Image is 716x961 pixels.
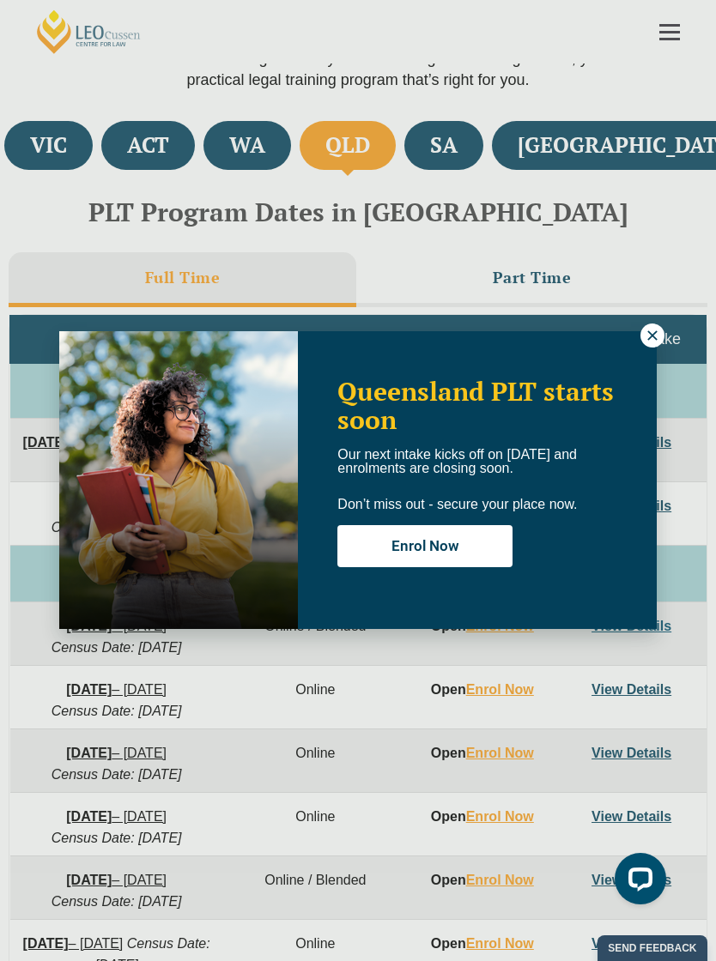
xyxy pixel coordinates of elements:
span: Queensland PLT starts soon [337,374,614,437]
button: Close [640,323,664,348]
button: Enrol Now [337,525,513,567]
iframe: LiveChat chat widget [601,846,673,918]
span: Don’t miss out - secure your place now. [337,497,577,511]
span: Our next intake kicks off on [DATE] and enrolments are closing soon. [337,447,577,475]
img: Woman in yellow blouse holding folders looking to the right and smiling [59,331,298,629]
